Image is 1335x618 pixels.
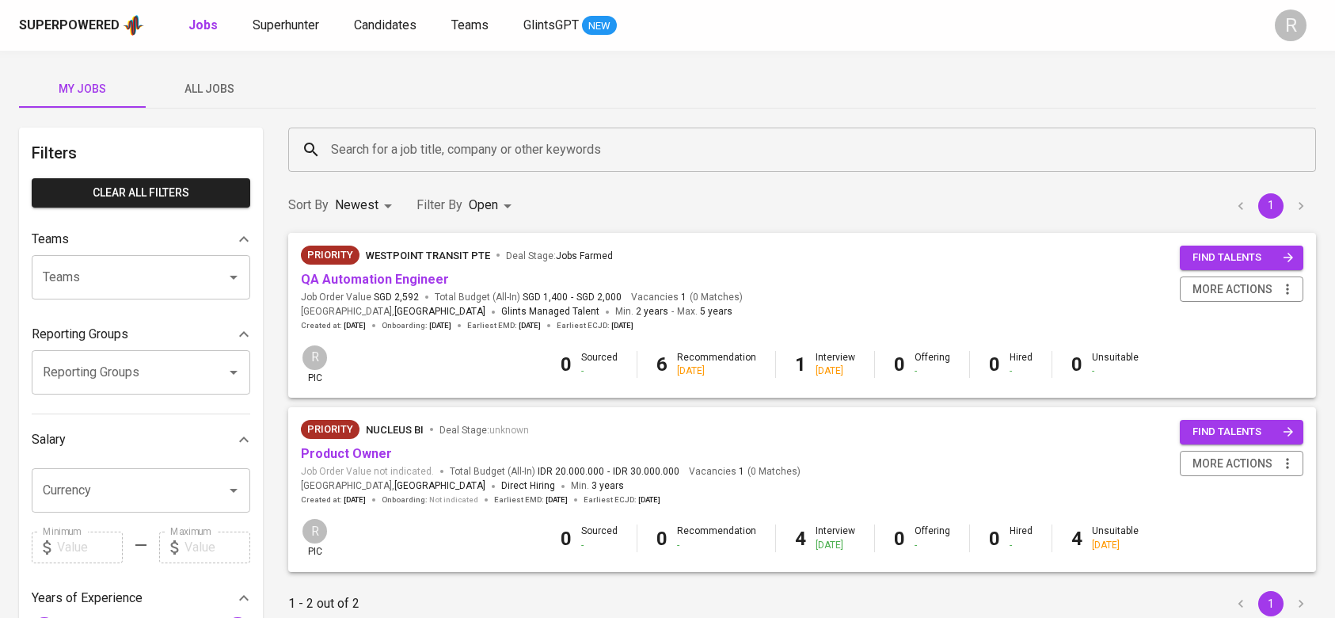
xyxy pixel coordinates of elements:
span: 1 [736,465,744,479]
div: Open [469,191,517,220]
a: Jobs [188,16,221,36]
span: Earliest ECJD : [584,494,660,505]
span: [DATE] [638,494,660,505]
span: IDR 30.000.000 [613,465,679,479]
button: Open [222,266,245,288]
span: 3 years [591,480,624,491]
a: GlintsGPT NEW [523,16,617,36]
span: SGD 1,400 [523,291,568,304]
button: find talents [1180,420,1303,444]
span: Earliest ECJD : [557,320,633,331]
span: [GEOGRAPHIC_DATA] [394,304,485,320]
div: - [915,539,950,552]
b: 6 [656,353,667,376]
span: Job Order Value [301,291,419,304]
span: Deal Stage : [506,250,613,261]
span: find talents [1192,423,1294,441]
span: Created at : [301,320,366,331]
div: Sourced [581,351,618,378]
div: Teams [32,223,250,255]
span: Earliest EMD : [494,494,568,505]
span: 1 [679,291,687,304]
div: New Job received from Demand Team [301,420,359,439]
div: Interview [816,525,855,551]
button: Open [222,479,245,502]
div: Hired [1010,525,1033,551]
span: SGD 2,592 [374,291,419,304]
div: - [581,539,618,552]
button: page 1 [1258,193,1284,219]
div: - [677,539,756,552]
span: Superhunter [253,17,319,32]
nav: pagination navigation [1226,193,1316,219]
button: more actions [1180,451,1303,477]
nav: pagination navigation [1226,591,1316,616]
div: pic [301,517,329,559]
b: 0 [894,353,905,376]
span: Candidates [354,17,416,32]
span: Nucleus BI [366,424,424,436]
span: Min. [615,306,668,317]
input: Value [57,532,123,563]
a: QA Automation Engineer [301,272,449,287]
p: Newest [335,196,378,215]
b: 0 [656,528,667,550]
button: page 1 [1258,591,1284,616]
div: [DATE] [1092,539,1139,552]
span: Max. [677,306,732,317]
div: Offering [915,525,950,551]
button: Clear All filters [32,178,250,208]
b: 0 [894,528,905,550]
span: more actions [1192,280,1272,299]
b: 0 [561,528,572,550]
span: Onboarding : [382,320,451,331]
div: - [581,364,618,378]
div: - [1010,539,1033,552]
span: Priority [301,422,359,437]
div: Reporting Groups [32,319,250,350]
a: Candidates [354,16,420,36]
span: Deal Stage : [439,425,529,436]
span: Glints Managed Talent [501,306,599,317]
span: more actions [1192,454,1272,474]
span: Vacancies ( 0 Matches ) [631,291,743,304]
span: All Jobs [155,79,263,99]
span: NEW [582,18,617,34]
span: [DATE] [429,320,451,331]
div: New Job received from Demand Team [301,246,359,265]
span: 2 years [636,306,668,317]
b: 4 [1071,528,1082,550]
div: Sourced [581,525,618,551]
div: R [301,344,329,372]
div: Salary [32,424,250,456]
b: 4 [795,528,806,550]
div: Recommendation [677,351,756,378]
span: [DATE] [344,494,366,505]
b: 0 [989,353,1000,376]
span: Clear All filters [44,183,238,203]
div: Superpowered [19,17,120,35]
span: Total Budget (All-In) [435,291,622,304]
p: Years of Experience [32,589,143,608]
div: Unsuitable [1092,525,1139,551]
div: [DATE] [816,364,855,378]
span: [GEOGRAPHIC_DATA] , [301,304,485,320]
span: [GEOGRAPHIC_DATA] [394,479,485,494]
span: - [607,465,610,479]
span: Min. [571,480,624,491]
span: GlintsGPT [523,17,579,32]
b: 1 [795,353,806,376]
span: [GEOGRAPHIC_DATA] , [301,479,485,494]
button: find talents [1180,246,1303,270]
span: Open [469,197,498,212]
a: Superhunter [253,16,322,36]
span: Earliest EMD : [467,320,541,331]
span: - [671,304,674,320]
span: [DATE] [611,320,633,331]
div: Offering [915,351,950,378]
span: Teams [451,17,489,32]
div: Interview [816,351,855,378]
p: Sort By [288,196,329,215]
div: pic [301,344,329,385]
button: Open [222,361,245,383]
